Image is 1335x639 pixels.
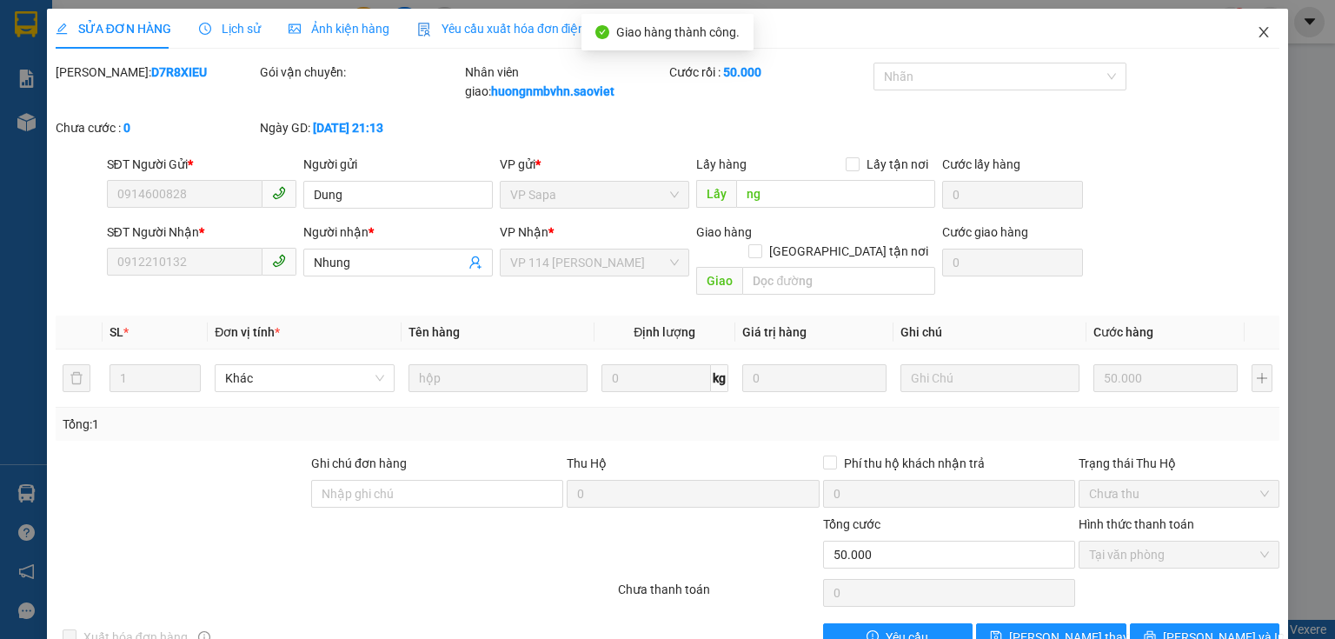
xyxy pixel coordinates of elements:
span: SL [110,325,123,339]
div: Trạng thái Thu Hộ [1079,454,1279,473]
span: close [1257,25,1271,39]
span: Ảnh kiện hàng [289,22,389,36]
span: clock-circle [199,23,211,35]
input: Ghi Chú [900,364,1079,392]
span: VP 114 Trần Nhật Duật [510,250,679,276]
b: huongnmbvhn.saoviet [491,84,614,98]
div: Chưa cước : [56,118,256,137]
img: icon [417,23,431,37]
span: Tên hàng [408,325,460,339]
div: Ngày GD: [260,118,461,137]
label: Ghi chú đơn hàng [311,456,407,470]
div: Tổng: 1 [63,415,516,434]
div: Gói vận chuyển: [260,63,461,82]
span: Khác [225,365,383,391]
div: Người gửi [303,155,493,174]
b: 0 [123,121,130,135]
label: Hình thức thanh toán [1079,517,1194,531]
div: Người nhận [303,223,493,242]
span: Lịch sử [199,22,261,36]
div: SĐT Người Nhận [107,223,296,242]
span: Lấy hàng [696,157,747,171]
input: Dọc đường [742,267,935,295]
span: Chưa thu [1089,481,1269,507]
span: phone [272,186,286,200]
button: Close [1239,9,1288,57]
span: check-circle [595,25,609,39]
input: Cước giao hàng [942,249,1083,276]
th: Ghi chú [893,316,1086,349]
label: Cước giao hàng [942,225,1028,239]
span: Thu Hộ [567,456,607,470]
span: SỬA ĐƠN HÀNG [56,22,171,36]
span: Giao [696,267,742,295]
div: Cước rồi : [669,63,870,82]
button: delete [63,364,90,392]
div: SĐT Người Gửi [107,155,296,174]
input: 0 [742,364,887,392]
span: phone [272,254,286,268]
span: Lấy tận nơi [860,155,935,174]
input: Ghi chú đơn hàng [311,480,563,508]
div: Chưa thanh toán [616,580,820,610]
span: kg [711,364,728,392]
input: Cước lấy hàng [942,181,1083,209]
span: Giao hàng [696,225,752,239]
span: edit [56,23,68,35]
span: [GEOGRAPHIC_DATA] tận nơi [762,242,935,261]
input: 0 [1093,364,1238,392]
span: Giá trị hàng [742,325,807,339]
div: Nhân viên giao: [465,63,666,101]
div: VP gửi [500,155,689,174]
span: Tại văn phòng [1089,542,1269,568]
label: Cước lấy hàng [942,157,1020,171]
b: D7R8XIEU [151,65,207,79]
span: Phí thu hộ khách nhận trả [837,454,992,473]
span: Đơn vị tính [215,325,280,339]
b: 50.000 [723,65,761,79]
input: VD: Bàn, Ghế [408,364,588,392]
button: plus [1252,364,1272,392]
span: VP Sapa [510,182,679,208]
input: Dọc đường [736,180,935,208]
b: [DATE] 21:13 [313,121,383,135]
div: [PERSON_NAME]: [56,63,256,82]
span: VP Nhận [500,225,548,239]
span: Lấy [696,180,736,208]
span: Định lượng [634,325,695,339]
span: Tổng cước [823,517,880,531]
span: Cước hàng [1093,325,1153,339]
span: Yêu cầu xuất hóa đơn điện tử [417,22,601,36]
span: picture [289,23,301,35]
span: user-add [468,256,482,270]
